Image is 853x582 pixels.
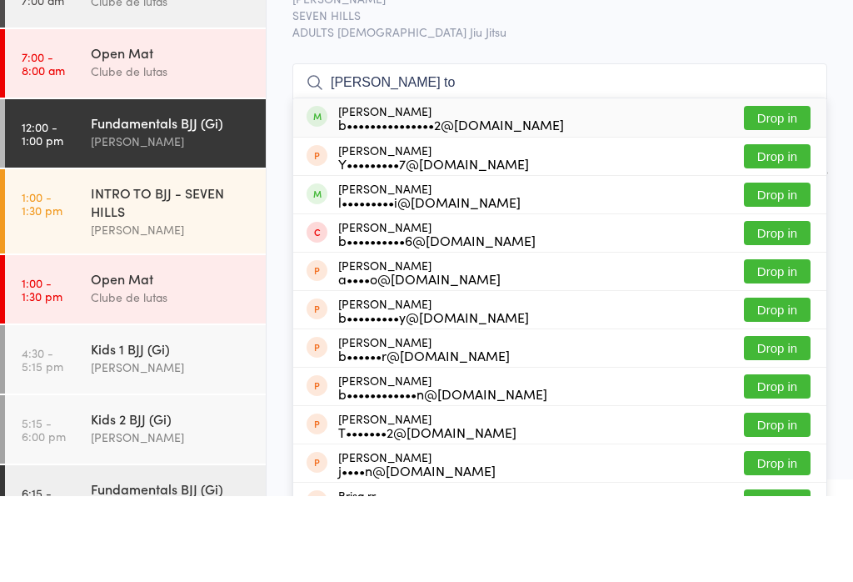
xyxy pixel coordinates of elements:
[22,432,63,459] time: 4:30 - 5:15 pm
[338,229,529,256] div: [PERSON_NAME]
[744,422,811,446] button: Drop in
[22,46,62,64] a: [DATE]
[744,384,811,408] button: Drop in
[120,18,202,46] div: At
[292,149,827,188] input: Search
[292,59,801,76] span: [DATE] 12:00pm
[91,495,252,514] div: Kids 2 BJJ (Gi)
[338,358,501,371] div: a••••o@[DOMAIN_NAME]
[5,341,266,409] a: 1:00 -1:30 pmOpen MatClube de lutas
[5,255,266,339] a: 1:00 -1:30 pmINTRO TO BJJ - SEVEN HILLS[PERSON_NAME]
[22,276,62,303] time: 1:00 - 1:30 pm
[744,460,811,484] button: Drop in
[744,345,811,369] button: Drop in
[338,459,547,486] div: [PERSON_NAME]
[338,268,521,294] div: [PERSON_NAME]
[91,355,252,374] div: Open Mat
[22,136,65,163] time: 7:00 - 8:00 am
[91,78,252,97] div: Clube de lutas
[338,306,536,333] div: [PERSON_NAME]
[338,281,521,294] div: l•••••••••i@[DOMAIN_NAME]
[744,230,811,254] button: Drop in
[22,66,64,93] time: 6:00 - 7:00 am
[338,190,564,217] div: [PERSON_NAME]
[338,511,516,524] div: T•••••••2@[DOMAIN_NAME]
[338,421,510,448] div: [PERSON_NAME]
[744,307,811,331] button: Drop in
[91,269,252,306] div: INTRO TO BJJ - SEVEN HILLS
[91,306,252,325] div: [PERSON_NAME]
[22,502,66,529] time: 5:15 - 6:00 pm
[91,218,252,237] div: [PERSON_NAME]
[5,481,266,549] a: 5:15 -6:00 pmKids 2 BJJ (Gi)[PERSON_NAME]
[91,514,252,533] div: [PERSON_NAME]
[338,203,564,217] div: b•••••••••••••••2@[DOMAIN_NAME]
[292,93,801,109] span: SEVEN HILLS
[91,444,252,463] div: [PERSON_NAME]
[338,243,529,256] div: Y•••••••••7@[DOMAIN_NAME]
[5,185,266,253] a: 12:00 -1:00 pmFundamentals BJJ (Gi)[PERSON_NAME]
[91,425,252,444] div: Kids 1 BJJ (Gi)
[22,362,62,389] time: 1:00 - 1:30 pm
[338,344,501,371] div: [PERSON_NAME]
[91,199,252,218] div: Fundamentals BJJ (Gi)
[338,434,510,448] div: b••••••r@[DOMAIN_NAME]
[292,23,827,51] h2: Fundamentals BJJ (Gi) Check-in
[338,396,529,409] div: b•••••••••y@[DOMAIN_NAME]
[338,473,547,486] div: b••••••••••••n@[DOMAIN_NAME]
[338,383,529,409] div: [PERSON_NAME]
[744,268,811,293] button: Drop in
[22,206,63,233] time: 12:00 - 1:00 pm
[91,129,252,148] div: Open Mat
[744,499,811,523] button: Drop in
[338,536,496,563] div: [PERSON_NAME]
[292,109,827,126] span: ADULTS [DEMOGRAPHIC_DATA] Jiu Jitsu
[5,411,266,479] a: 4:30 -5:15 pmKids 1 BJJ (Gi)[PERSON_NAME]
[22,18,103,46] div: Events for
[5,115,266,183] a: 7:00 -8:00 amOpen MatClube de lutas
[120,46,202,64] div: Any location
[338,498,516,524] div: [PERSON_NAME]
[338,319,536,333] div: b••••••••••6@[DOMAIN_NAME]
[91,374,252,393] div: Clube de lutas
[91,148,252,167] div: Clube de lutas
[744,192,811,216] button: Drop in
[744,537,811,561] button: Drop in
[338,549,496,563] div: j••••n@[DOMAIN_NAME]
[292,76,801,93] span: [PERSON_NAME]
